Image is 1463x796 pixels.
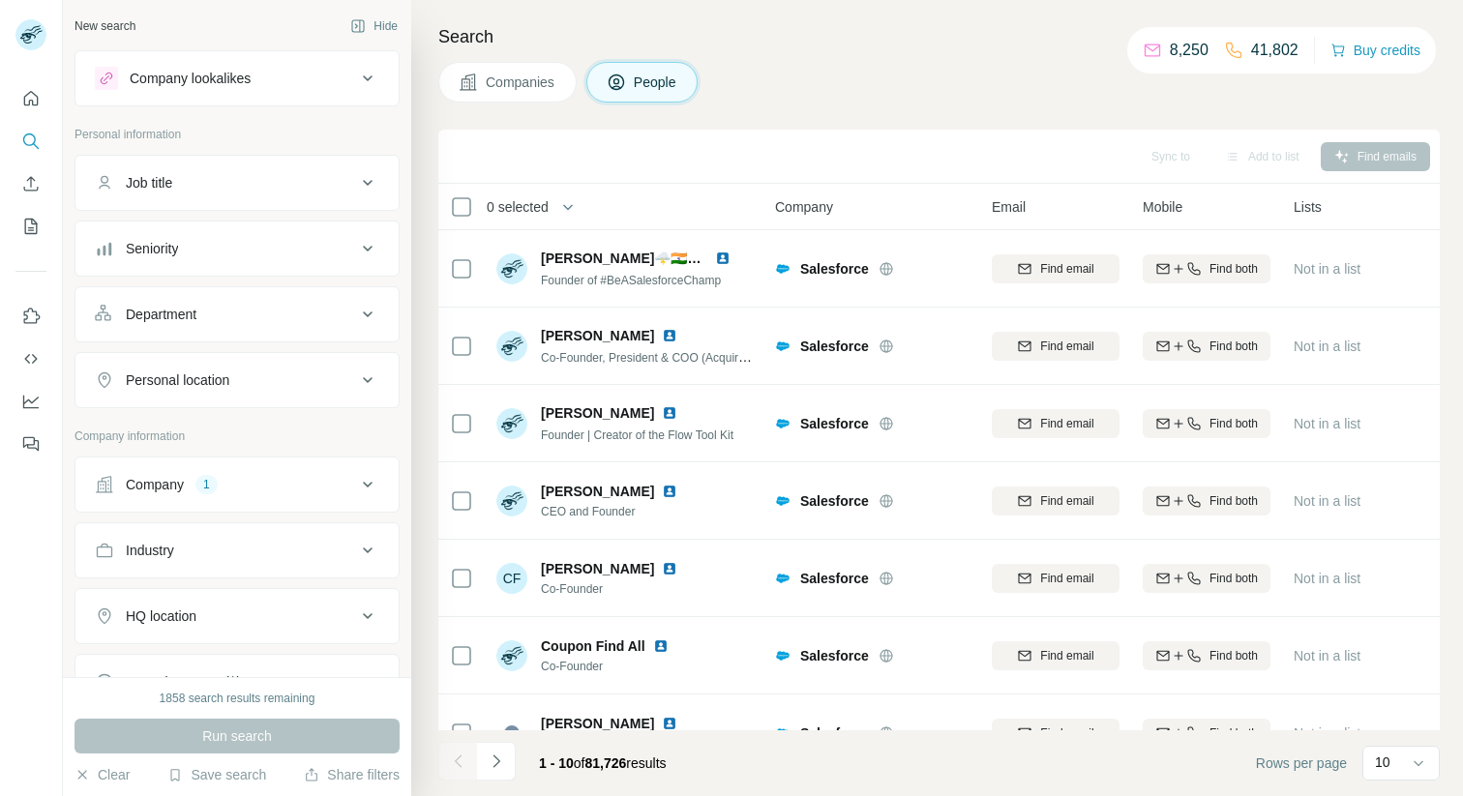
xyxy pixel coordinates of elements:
[775,493,791,509] img: Logo of Salesforce
[75,291,399,338] button: Department
[1209,338,1258,355] span: Find both
[1256,753,1347,773] span: Rows per page
[496,640,527,671] img: Avatar
[1209,492,1258,510] span: Find both
[541,658,692,675] span: Co-Founder
[574,755,585,771] span: of
[992,332,1120,361] button: Find email
[15,384,46,419] button: Dashboard
[1040,338,1093,355] span: Find email
[992,254,1120,283] button: Find email
[992,641,1120,670] button: Find email
[992,564,1120,593] button: Find email
[496,718,527,749] img: Avatar
[75,126,400,143] p: Personal information
[75,427,400,445] p: Company information
[1330,37,1420,64] button: Buy credits
[1251,39,1299,62] p: 41,802
[1170,39,1209,62] p: 8,250
[1294,416,1360,431] span: Not in a list
[800,569,869,588] span: Salesforce
[992,409,1120,438] button: Find email
[337,12,411,41] button: Hide
[1143,254,1270,283] button: Find both
[1294,493,1360,509] span: Not in a list
[496,563,527,594] div: CF
[75,357,399,403] button: Personal location
[1040,260,1093,278] span: Find email
[662,484,677,499] img: LinkedIn logo
[541,503,701,520] span: CEO and Founder
[496,253,527,284] img: Avatar
[126,370,229,390] div: Personal location
[541,349,828,365] span: Co-Founder, President & COO (Acquired by Salesforce)
[75,765,130,784] button: Clear
[1209,647,1258,664] span: Find both
[541,714,654,733] span: [PERSON_NAME]
[1294,648,1360,663] span: Not in a list
[541,251,781,266] span: [PERSON_NAME]🌩️🇮🇳🇬🇧 🇨🇭 🇫🇷 🇴🇲🇲🇻
[487,197,549,217] span: 0 selected
[800,414,869,433] span: Salesforce
[1375,752,1390,772] p: 10
[1209,570,1258,587] span: Find both
[1294,261,1360,277] span: Not in a list
[1143,332,1270,361] button: Find both
[75,225,399,272] button: Seniority
[662,328,677,343] img: LinkedIn logo
[992,197,1026,217] span: Email
[486,73,556,92] span: Companies
[992,486,1120,516] button: Find email
[15,209,46,244] button: My lists
[1209,415,1258,432] span: Find both
[75,17,135,35] div: New search
[541,326,654,345] span: [PERSON_NAME]
[541,580,701,598] span: Co-Founder
[662,405,677,421] img: LinkedIn logo
[800,491,869,511] span: Salesforce
[775,197,833,217] span: Company
[438,23,1440,50] h4: Search
[653,638,669,654] img: LinkedIn logo
[304,765,400,784] button: Share filters
[585,755,627,771] span: 81,726
[1143,564,1270,593] button: Find both
[541,428,733,442] span: Founder | Creator of the Flow Tool Kit
[800,259,869,279] span: Salesforce
[15,427,46,461] button: Feedback
[992,719,1120,748] button: Find email
[775,648,791,663] img: Logo of Salesforce
[775,339,791,354] img: Logo of Salesforce
[800,723,869,743] span: Salesforce
[477,742,516,781] button: Navigate to next page
[1294,197,1322,217] span: Lists
[541,482,654,501] span: [PERSON_NAME]
[1143,719,1270,748] button: Find both
[15,341,46,376] button: Use Surfe API
[75,55,399,102] button: Company lookalikes
[662,716,677,731] img: LinkedIn logo
[75,593,399,639] button: HQ location
[541,559,654,578] span: [PERSON_NAME]
[1143,641,1270,670] button: Find both
[15,299,46,334] button: Use Surfe on LinkedIn
[15,166,46,201] button: Enrich CSV
[1294,571,1360,586] span: Not in a list
[775,261,791,277] img: Logo of Salesforce
[715,251,731,266] img: LinkedIn logo
[75,160,399,206] button: Job title
[126,173,172,192] div: Job title
[75,659,399,705] button: Annual revenue ($)
[160,690,315,707] div: 1858 search results remaining
[167,765,266,784] button: Save search
[634,73,678,92] span: People
[541,636,645,656] span: Coupon Find All
[75,461,399,508] button: Company1
[126,239,178,258] div: Seniority
[126,305,196,324] div: Department
[775,571,791,586] img: Logo of Salesforce
[800,337,869,356] span: Salesforce
[775,416,791,431] img: Logo of Salesforce
[541,274,721,287] span: Founder of #BeASalesforceChamp
[1209,260,1258,278] span: Find both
